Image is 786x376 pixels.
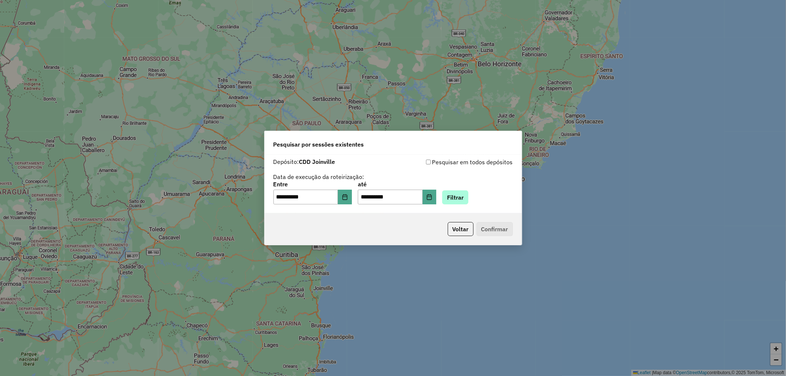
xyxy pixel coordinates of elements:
button: Choose Date [338,190,352,204]
label: Data de execução da roteirização: [273,172,364,181]
div: Pesquisar em todos depósitos [393,158,513,166]
label: até [358,180,436,189]
button: Choose Date [423,190,437,204]
label: Entre [273,180,352,189]
button: Voltar [448,222,474,236]
button: Filtrar [442,190,468,204]
strong: CDD Joinville [299,158,335,165]
label: Depósito: [273,157,335,166]
span: Pesquisar por sessões existentes [273,140,364,149]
